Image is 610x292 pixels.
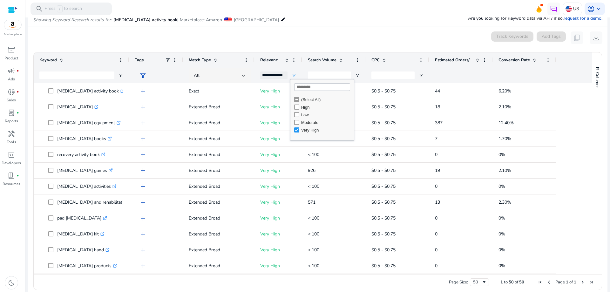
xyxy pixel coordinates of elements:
p: [MEDICAL_DATA] [57,100,98,113]
p: recovery activity book [57,148,105,161]
span: add [139,246,147,254]
span: Tags [135,57,144,63]
span: 6.20% [498,88,511,94]
span: 1 [500,279,503,285]
div: Previous Page [546,280,552,285]
div: Page Size: [449,279,468,285]
span: 2.30% [498,199,511,205]
span: filter_alt [139,72,147,79]
span: $0.5 - $0.75 [371,88,396,94]
span: 1 [574,279,576,285]
p: [MEDICAL_DATA] hand [57,243,110,256]
span: add [139,135,147,143]
div: 50 [473,279,482,285]
span: keyboard_arrow_down [595,5,602,13]
i: Showing Keyword Research results for: [33,17,112,23]
p: Extended Broad [189,100,249,113]
div: Page Size [470,278,489,286]
p: [MEDICAL_DATA] activities [57,180,117,193]
span: dark_mode [8,279,15,287]
span: Columns [594,72,600,88]
input: Search Volume Filter Input [308,71,351,79]
span: of [569,279,573,285]
span: 0 [435,231,437,237]
span: fiber_manual_record [17,91,19,93]
span: 44 [435,88,440,94]
input: Keyword Filter Input [39,71,114,79]
span: 50 [519,279,524,285]
span: add [139,199,147,206]
span: 0% [498,247,505,253]
span: donut_small [8,88,15,96]
span: $0.5 - $0.75 [371,167,396,173]
div: Next Page [580,280,585,285]
p: US [573,3,579,14]
p: Very High [260,148,296,161]
span: $0.5 - $0.75 [371,152,396,158]
span: $0.5 - $0.75 [371,120,396,126]
span: inventory_2 [8,46,15,54]
p: Extended Broad [189,164,249,177]
span: < 100 [308,263,319,269]
p: Very High [260,212,296,225]
span: 0 [435,247,437,253]
p: [MEDICAL_DATA] equipment [57,116,121,129]
p: [MEDICAL_DATA] products [57,259,117,272]
span: 12.40% [498,120,514,126]
span: Estimated Orders/Month [435,57,473,63]
div: Low [301,112,352,117]
span: of [515,279,518,285]
p: pad [MEDICAL_DATA] [57,212,107,225]
img: us.svg [566,6,572,12]
p: Extended Broad [189,180,249,193]
p: Reports [5,118,18,124]
span: CPC [371,57,380,63]
span: $0.5 - $0.75 [371,183,396,189]
span: $0.5 - $0.75 [371,263,396,269]
span: 1 [566,279,568,285]
span: add [139,262,147,270]
div: Column Filter [290,79,354,141]
span: 926 [308,167,315,173]
span: 50 [509,279,514,285]
span: 7 [435,136,437,142]
button: Open Filter Menu [118,73,123,78]
span: 0% [498,215,505,221]
p: Product [4,55,18,61]
span: < 100 [308,231,319,237]
div: Filter List [290,96,354,134]
p: Exact [189,85,249,98]
p: Very High [260,227,296,241]
p: Very High [260,116,296,129]
p: Extended Broad [189,116,249,129]
span: code_blocks [8,151,15,159]
p: Marketplace [4,32,22,37]
span: 0% [498,263,505,269]
p: [MEDICAL_DATA] and rehabilitation [57,196,134,209]
input: CPC Filter Input [371,71,415,79]
span: < 100 [308,215,319,221]
p: Extended Broad [189,196,249,209]
span: $0.5 - $0.75 [371,199,396,205]
span: / [57,5,63,12]
span: 0 [435,215,437,221]
p: Extended Broad [189,227,249,241]
span: Page [555,279,565,285]
span: account_circle [587,5,595,13]
p: Extended Broad [189,259,249,272]
p: Tools [7,139,16,145]
span: 19 [435,167,440,173]
span: $0.5 - $0.75 [371,136,396,142]
p: [MEDICAL_DATA] games [57,164,113,177]
span: add [139,230,147,238]
span: add [139,103,147,111]
span: 13 [435,199,440,205]
div: (Select All) [301,97,352,102]
p: Extended Broad [189,148,249,161]
span: 18 [435,104,440,110]
div: Moderate [301,120,352,125]
span: add [139,167,147,174]
span: 0 [435,263,437,269]
span: 0 [435,152,437,158]
span: lab_profile [8,109,15,117]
